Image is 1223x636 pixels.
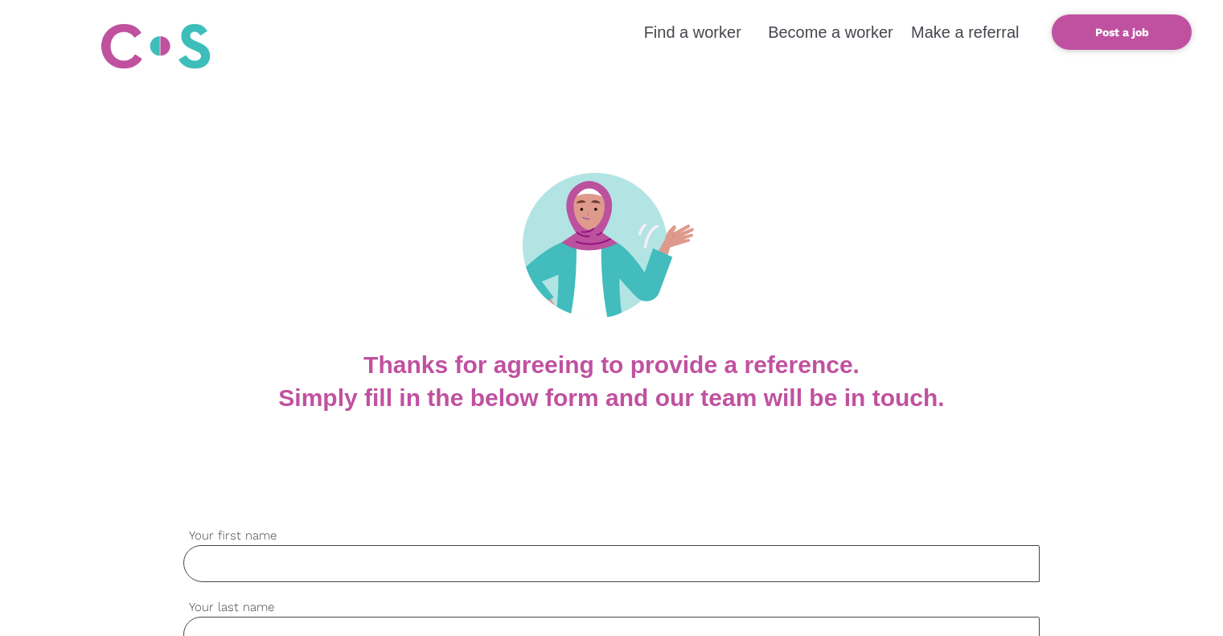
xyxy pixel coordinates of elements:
label: Your last name [183,598,1040,617]
a: Post a job [1052,14,1192,50]
b: Post a job [1095,26,1149,39]
a: Make a referral [911,23,1020,41]
b: Simply fill in the below form and our team will be in touch. [278,384,944,411]
b: Thanks for agreeing to provide a reference. [363,351,860,378]
a: Become a worker [768,23,893,41]
a: Find a worker [644,23,741,41]
label: Your first name [183,527,1040,545]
